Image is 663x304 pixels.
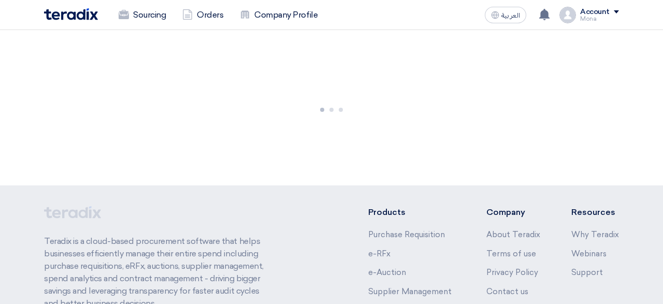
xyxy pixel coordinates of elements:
[232,4,326,26] a: Company Profile
[485,7,526,23] button: العربية
[580,8,610,17] div: Account
[368,287,452,296] a: Supplier Management
[44,8,98,20] img: Teradix logo
[580,16,619,22] div: Mona
[571,268,603,277] a: Support
[571,249,607,258] a: Webinars
[368,230,445,239] a: Purchase Requisition
[486,268,538,277] a: Privacy Policy
[571,230,619,239] a: Why Teradix
[486,206,540,219] li: Company
[486,230,540,239] a: About Teradix
[559,7,576,23] img: profile_test.png
[174,4,232,26] a: Orders
[571,206,619,219] li: Resources
[486,287,528,296] a: Contact us
[501,12,520,19] span: العربية
[368,268,406,277] a: e-Auction
[368,206,456,219] li: Products
[110,4,174,26] a: Sourcing
[368,249,391,258] a: e-RFx
[486,249,536,258] a: Terms of use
